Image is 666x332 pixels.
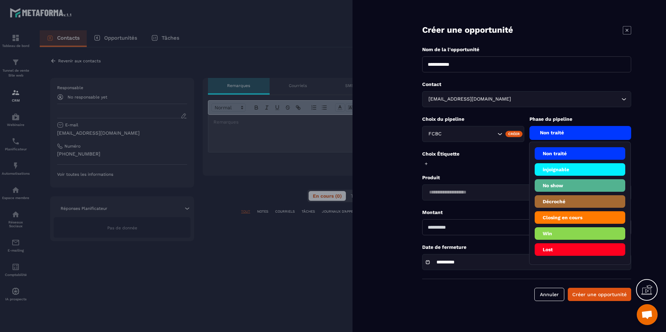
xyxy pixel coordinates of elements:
[422,24,513,36] p: Créer une opportunité
[422,174,631,181] p: Produit
[422,81,631,88] p: Contact
[422,91,631,107] div: Search for option
[529,116,632,122] p: Phase du pipeline
[422,126,524,142] div: Search for option
[422,151,631,157] p: Choix Étiquette
[422,46,631,53] p: Nom de la l'opportunité
[427,130,451,138] span: FCBC
[534,288,564,301] button: Annuler
[451,130,496,138] input: Search for option
[422,116,524,122] p: Choix du pipeline
[512,95,620,103] input: Search for option
[505,131,522,137] div: Créer
[422,209,631,216] p: Montant
[427,189,620,196] input: Search for option
[427,95,512,103] span: [EMAIL_ADDRESS][DOMAIN_NAME]
[422,184,631,200] div: Search for option
[637,304,658,325] a: Ouvrir le chat
[568,288,631,301] button: Créer une opportunité
[422,244,631,251] p: Date de fermeture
